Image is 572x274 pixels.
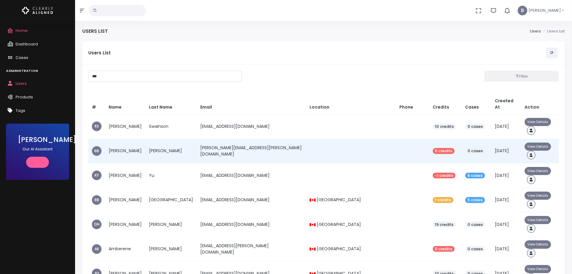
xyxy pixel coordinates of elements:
td: [DATE] [491,139,521,163]
span: 0 credits [433,148,455,154]
td: [PERSON_NAME][EMAIL_ADDRESS][PERSON_NAME][DOMAIN_NAME] [197,139,306,163]
td: [GEOGRAPHIC_DATA] [306,188,396,212]
span: Home [16,28,28,33]
button: View Details [525,240,551,248]
td: [DATE] [491,163,521,188]
td: [EMAIL_ADDRESS][DOMAIN_NAME] [197,114,306,139]
th: Email [197,94,306,114]
img: ca.svg [310,248,316,251]
span: Dashboard [16,41,38,47]
span: DH [92,220,101,229]
span: 0 credits [433,246,455,252]
span: 0 cases [465,148,485,154]
img: Logo Horizontal [22,4,53,17]
th: Last Name [145,94,197,114]
td: [DATE] [491,212,521,237]
th: Phone [396,94,429,114]
th: Cases [462,94,491,114]
span: 10 credits [433,124,456,130]
span: B [518,6,527,15]
span: KY [92,171,101,180]
span: 1 credits [433,197,454,203]
td: [EMAIL_ADDRESS][DOMAIN_NAME] [197,163,306,188]
a: Users [530,28,541,34]
h4: Users List [82,28,108,34]
span: 6 cases [465,173,485,179]
span: -1 credits [433,173,456,179]
td: Amberene [105,237,145,261]
button: View Details [525,167,551,175]
td: [GEOGRAPHIC_DATA] [306,237,396,261]
button: Filter [484,71,559,82]
td: [PERSON_NAME] [105,188,145,212]
td: [GEOGRAPHIC_DATA] [306,212,396,237]
span: AK [92,244,101,254]
th: Created At [491,94,521,114]
span: RB [92,195,101,205]
span: Tags [16,108,25,113]
span: Users [16,81,27,86]
span: Cases [16,55,28,60]
button: View Details [525,143,551,151]
td: Swainson [145,114,197,139]
span: BB [92,146,101,156]
th: Location [306,94,396,114]
td: [PERSON_NAME] [105,163,145,188]
button: View Details [525,265,551,273]
td: [PERSON_NAME] [145,237,197,261]
span: [PERSON_NAME] [528,8,561,14]
td: [DATE] [491,237,521,261]
img: ca.svg [310,199,316,202]
a: Try now [26,157,49,168]
th: # [88,94,105,114]
td: [PERSON_NAME] [105,139,145,163]
span: 0 cases [465,246,485,252]
span: 0 cases [465,221,485,227]
th: Name [105,94,145,114]
td: [PERSON_NAME] [105,114,145,139]
span: 19 credits [433,221,456,227]
li: Users List [541,28,565,34]
td: [EMAIL_ADDRESS][DOMAIN_NAME] [197,188,306,212]
button: View Details [525,118,551,126]
td: [PERSON_NAME] [145,212,197,237]
td: [GEOGRAPHIC_DATA] [145,188,197,212]
td: [DATE] [491,114,521,139]
span: RS [92,122,101,131]
td: [PERSON_NAME] [105,212,145,237]
td: [PERSON_NAME] [145,139,197,163]
span: 0 cases [465,124,485,130]
span: Products [16,94,33,100]
button: View Details [525,216,551,224]
td: [DATE] [491,188,521,212]
td: [EMAIL_ADDRESS][DOMAIN_NAME] [197,212,306,237]
td: Yu [145,163,197,188]
td: [EMAIL_ADDRESS][PERSON_NAME][DOMAIN_NAME] [197,237,306,261]
th: Credits [429,94,462,114]
th: Action [521,94,559,114]
h3: [PERSON_NAME] [18,136,57,144]
p: Our AI Assistant [18,146,57,152]
img: ca.svg [310,223,316,226]
button: View Details [525,192,551,200]
span: 5 cases [465,197,485,203]
h5: Users List [88,50,546,56]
